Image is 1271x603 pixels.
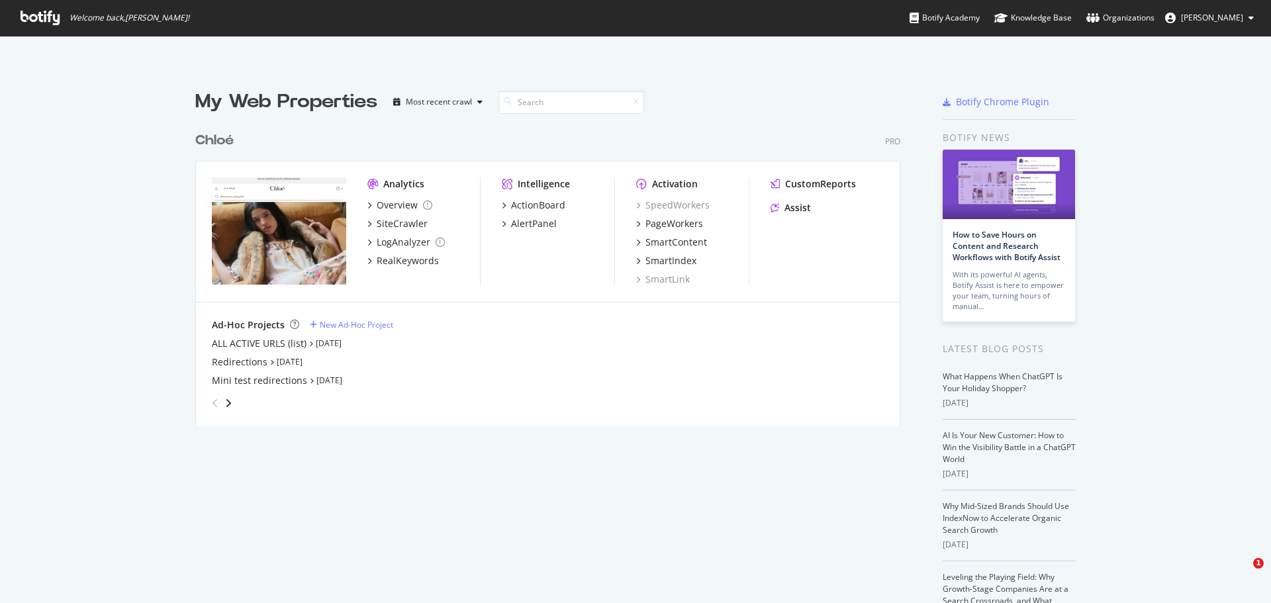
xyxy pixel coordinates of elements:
div: Pro [885,136,900,147]
div: [DATE] [943,539,1076,551]
div: [DATE] [943,468,1076,480]
a: Assist [771,201,811,214]
div: Most recent crawl [406,98,472,106]
div: Intelligence [518,177,570,191]
div: CustomReports [785,177,856,191]
a: RealKeywords [367,254,439,267]
a: What Happens When ChatGPT Is Your Holiday Shopper? [943,371,1062,394]
div: ActionBoard [511,199,565,212]
div: Botify Chrome Plugin [956,95,1049,109]
a: Redirections [212,355,267,369]
div: Botify news [943,130,1076,145]
a: CustomReports [771,177,856,191]
div: LogAnalyzer [377,236,430,249]
div: RealKeywords [377,254,439,267]
a: LogAnalyzer [367,236,445,249]
a: AI Is Your New Customer: How to Win the Visibility Battle in a ChatGPT World [943,430,1076,465]
a: AlertPanel [502,217,557,230]
div: angle-left [207,393,224,414]
div: Chloé [195,131,234,150]
iframe: Intercom live chat [1226,558,1258,590]
a: SmartContent [636,236,707,249]
div: Analytics [383,177,424,191]
div: Activation [652,177,698,191]
div: Overview [377,199,418,212]
img: How to Save Hours on Content and Research Workflows with Botify Assist [943,150,1075,219]
a: Mini test redirections [212,374,307,387]
img: www.chloe.com [212,177,346,285]
div: With its powerful AI agents, Botify Assist is here to empower your team, turning hours of manual… [953,269,1065,312]
a: [DATE] [316,375,342,386]
button: Most recent crawl [388,91,488,113]
div: [DATE] [943,397,1076,409]
a: [DATE] [277,356,303,367]
a: SmartLink [636,273,690,286]
a: Overview [367,199,432,212]
input: Search [498,91,644,114]
a: Botify Chrome Plugin [943,95,1049,109]
div: angle-right [224,396,233,410]
div: SiteCrawler [377,217,428,230]
a: How to Save Hours on Content and Research Workflows with Botify Assist [953,229,1060,263]
div: SmartContent [645,236,707,249]
span: 1 [1253,558,1264,569]
div: Latest Blog Posts [943,342,1076,356]
a: ALL ACTIVE URLS (list) [212,337,306,350]
div: PageWorkers [645,217,703,230]
div: My Web Properties [195,89,377,115]
a: New Ad-Hoc Project [310,319,393,330]
a: SiteCrawler [367,217,428,230]
a: Why Mid-Sized Brands Should Use IndexNow to Accelerate Organic Search Growth [943,500,1069,535]
a: [DATE] [316,338,342,349]
div: Ad-Hoc Projects [212,318,285,332]
a: SpeedWorkers [636,199,710,212]
a: Chloé [195,131,239,150]
div: grid [195,115,911,426]
div: AlertPanel [511,217,557,230]
a: PageWorkers [636,217,703,230]
div: SmartIndex [645,254,696,267]
div: New Ad-Hoc Project [320,319,393,330]
div: Assist [784,201,811,214]
a: ActionBoard [502,199,565,212]
a: SmartIndex [636,254,696,267]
